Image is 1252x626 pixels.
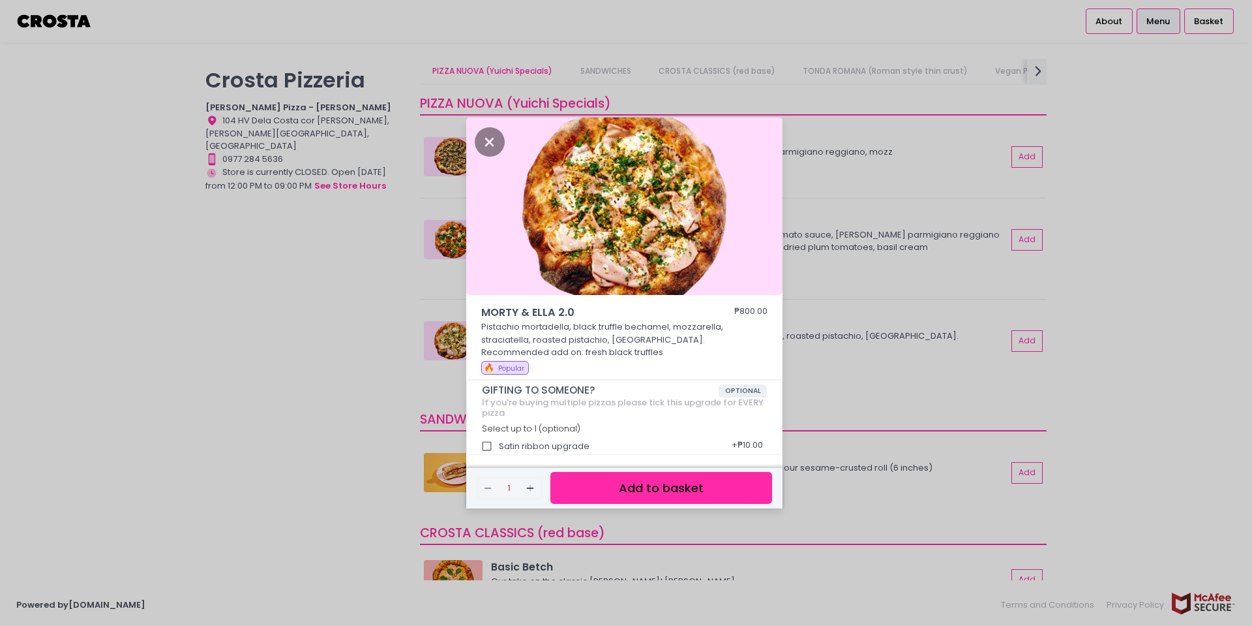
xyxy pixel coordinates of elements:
[550,472,772,504] button: Add to basket
[481,321,768,359] p: Pistachio mortadella, black truffle bechamel, mozzarella, straciatella, roasted pistachio, [GEOGR...
[475,134,505,148] button: Close
[719,384,768,398] span: OPTIONAL
[484,362,494,374] span: 🔥
[482,398,768,418] div: If you're buying multiple pizzas please tick this upgrade for EVERY pizza
[482,384,719,396] span: GIFTING TO SOMEONE?
[466,117,782,295] img: MORTY & ELLA 2.0
[481,305,696,321] span: MORTY & ELLA 2.0
[734,305,768,321] div: ₱800.00
[498,364,524,373] span: Popular
[482,423,580,434] span: Select up to 1 (optional)
[727,434,767,459] div: + ₱10.00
